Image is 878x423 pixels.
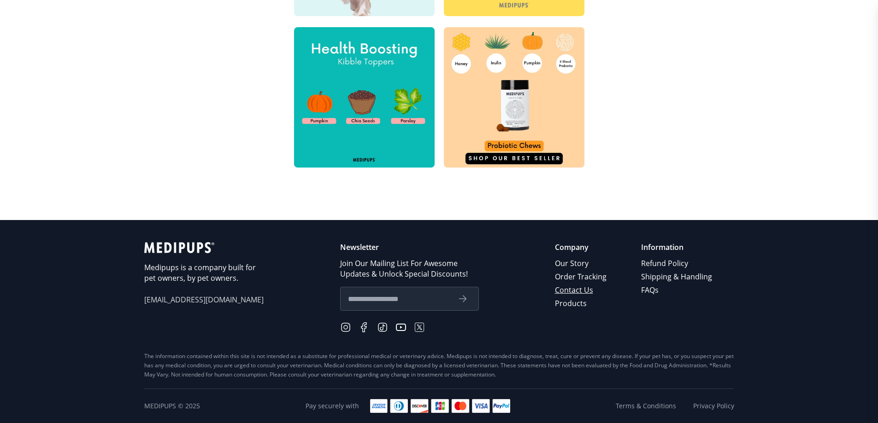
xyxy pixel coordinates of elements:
[444,27,584,168] img: https://www.instagram.com/p/CniZkQCpC8Y
[144,295,264,305] span: [EMAIL_ADDRESS][DOMAIN_NAME]
[616,401,676,411] a: Terms & Conditions
[340,258,479,279] p: Join Our Mailing List For Awesome Updates & Unlock Special Discounts!
[306,401,359,411] span: Pay securely with
[370,399,510,413] img: payment methods
[144,352,734,379] div: The information contained within this site is not intended as a substitute for professional medic...
[641,270,713,284] a: Shipping & Handling
[555,297,608,310] a: Products
[693,401,734,411] a: Privacy Policy
[555,270,608,284] a: Order Tracking
[340,242,479,253] p: Newsletter
[555,242,608,253] p: Company
[555,284,608,297] a: Contact Us
[294,27,435,168] img: https://www.instagram.com/p/CnS23E_v87W
[144,401,200,411] span: Medipups © 2025
[641,257,713,270] a: Refund Policy
[144,262,264,284] p: Medipups is a company built for pet owners, by pet owners.
[641,284,713,297] a: FAQs
[641,242,713,253] p: Information
[555,257,608,270] a: Our Story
